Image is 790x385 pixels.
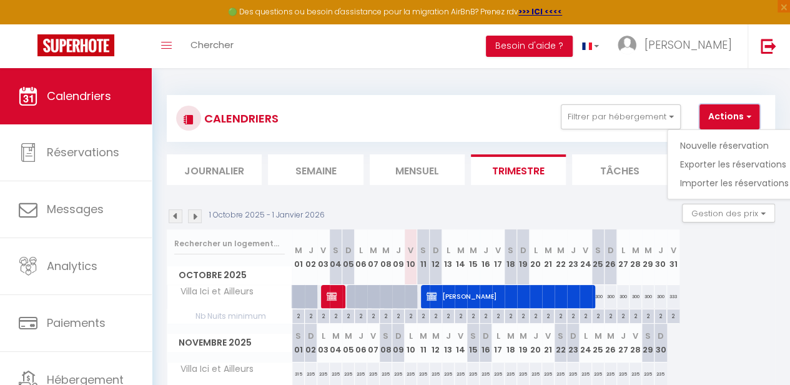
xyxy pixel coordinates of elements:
[47,144,119,160] span: Réservations
[201,104,279,132] h3: CALENDRIERS
[492,309,504,321] div: 2
[420,244,426,256] abbr: S
[580,229,592,285] th: 24
[209,209,325,221] p: 1 Octobre 2025 - 1 Janvier 2026
[37,34,114,56] img: Super Booking
[658,244,663,256] abbr: J
[432,330,440,342] abbr: M
[570,330,576,342] abbr: D
[455,324,467,362] th: 14
[167,154,262,185] li: Journalier
[330,324,342,362] th: 04
[330,229,342,285] th: 04
[430,229,442,285] th: 12
[327,284,343,308] span: [PERSON_NAME]
[630,285,642,308] div: 300
[642,285,654,308] div: 300
[417,309,429,321] div: 2
[480,229,492,285] th: 16
[505,309,516,321] div: 2
[492,324,505,362] th: 17
[332,330,340,342] abbr: M
[342,309,354,321] div: 2
[654,229,667,285] th: 30
[545,330,551,342] abbr: V
[420,330,427,342] abbr: M
[680,136,789,155] a: Nouvelle réservation
[518,6,562,17] strong: >>> ICI <<<<
[595,330,602,342] abbr: M
[495,244,501,256] abbr: V
[190,38,234,51] span: Chercher
[333,244,338,256] abbr: S
[483,330,489,342] abbr: D
[621,330,626,342] abbr: J
[572,154,667,185] li: Tâches
[630,309,641,321] div: 2
[342,324,355,362] th: 05
[382,244,390,256] abbr: M
[345,244,352,256] abbr: D
[380,309,392,321] div: 2
[654,324,667,362] th: 30
[355,229,367,285] th: 06
[496,330,500,342] abbr: L
[607,330,615,342] abbr: M
[367,324,380,362] th: 07
[617,324,630,362] th: 27
[605,309,616,321] div: 2
[621,244,625,256] abbr: L
[355,309,367,321] div: 2
[322,330,325,342] abbr: L
[592,309,604,321] div: 2
[584,330,588,342] abbr: L
[617,309,629,321] div: 2
[555,309,566,321] div: 2
[430,324,442,362] th: 12
[505,324,517,362] th: 18
[555,229,567,285] th: 22
[480,309,491,321] div: 2
[533,330,538,342] abbr: J
[633,330,638,342] abbr: V
[670,244,676,256] abbr: V
[630,229,642,285] th: 28
[644,244,652,256] abbr: M
[580,309,591,321] div: 2
[530,324,542,362] th: 20
[309,244,314,256] abbr: J
[608,24,748,68] a: ... [PERSON_NAME]
[417,324,430,362] th: 11
[457,244,465,256] abbr: M
[580,324,592,362] th: 24
[492,229,505,285] th: 17
[169,362,257,376] span: Villa Ici et Ailleurs
[682,204,775,222] button: Gestion des prix
[292,324,305,362] th: 01
[505,229,517,285] th: 18
[644,37,732,52] span: [PERSON_NAME]
[630,324,642,362] th: 28
[358,330,363,342] abbr: J
[317,324,330,362] th: 03
[446,330,451,342] abbr: J
[699,104,759,129] button: Actions
[605,324,617,362] th: 26
[470,244,477,256] abbr: M
[642,324,654,362] th: 29
[167,309,292,323] span: Nb Nuits minimum
[642,229,654,285] th: 29
[455,229,467,285] th: 14
[342,229,355,285] th: 05
[605,229,617,285] th: 26
[47,258,97,274] span: Analytics
[305,309,317,321] div: 2
[592,324,605,362] th: 25
[470,330,476,342] abbr: S
[545,244,552,256] abbr: M
[558,330,563,342] abbr: S
[47,88,111,104] span: Calendriers
[433,244,439,256] abbr: D
[320,244,326,256] abbr: V
[392,229,405,285] th: 09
